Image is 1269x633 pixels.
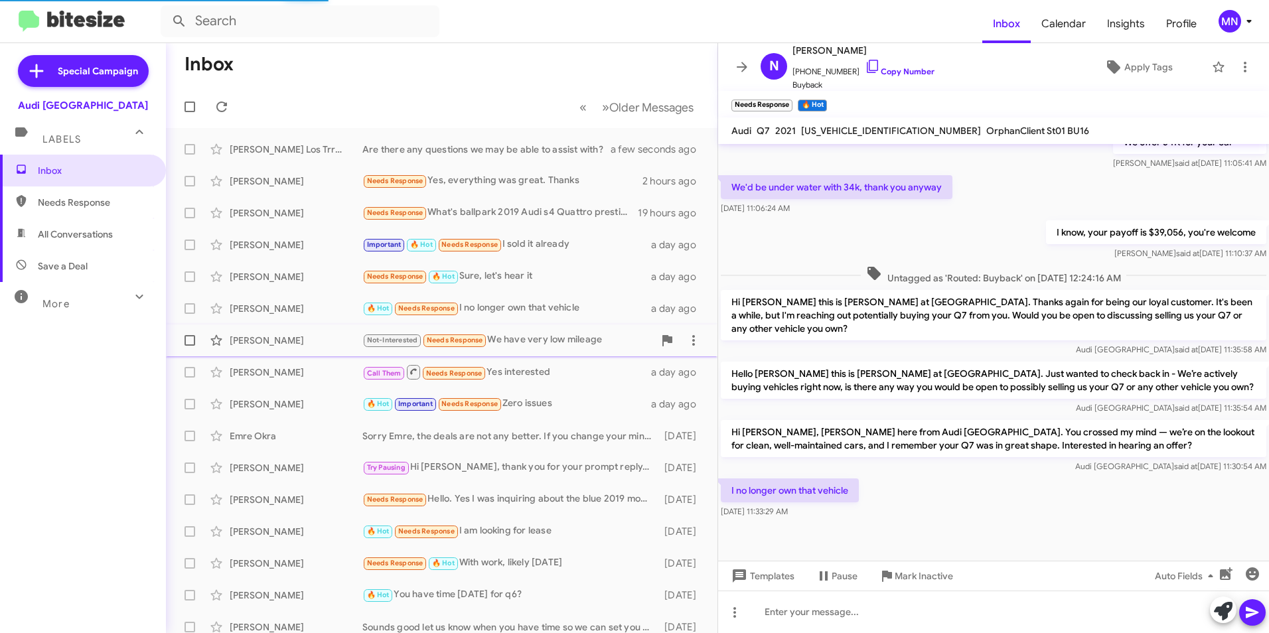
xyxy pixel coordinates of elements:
div: [PERSON_NAME] [230,334,362,347]
span: Needs Response [367,272,423,281]
span: All Conversations [38,228,113,241]
div: [PERSON_NAME] [230,397,362,411]
div: a day ago [651,238,707,251]
div: Audi [GEOGRAPHIC_DATA] [18,99,148,112]
span: Audi [GEOGRAPHIC_DATA] [DATE] 11:30:54 AM [1075,461,1266,471]
span: Mark Inactive [895,564,953,588]
input: Search [161,5,439,37]
a: Inbox [982,5,1031,43]
div: a day ago [651,270,707,283]
div: 19 hours ago [638,206,707,220]
div: MN [1219,10,1241,33]
span: [US_VEHICLE_IDENTIFICATION_NUMBER] [801,125,981,137]
div: [DATE] [658,461,707,474]
div: [DATE] [658,493,707,506]
p: I know, your payoff is $39,056, you're welcome [1046,220,1266,244]
div: Hi [PERSON_NAME], thank you for your prompt reply. We revisited your deal and it looks like we're... [362,460,658,475]
nav: Page navigation example [572,94,702,121]
span: Not-Interested [367,336,418,344]
div: a day ago [651,366,707,379]
span: Needs Response [367,208,423,217]
span: Inbox [38,164,151,177]
div: Yes interested [362,364,651,380]
div: What's ballpark 2019 Audi s4 Quattro prestige with 63k miles? [362,205,638,220]
button: Auto Fields [1144,564,1229,588]
span: [DATE] 11:06:24 AM [721,203,790,213]
span: Audi [GEOGRAPHIC_DATA] [DATE] 11:35:54 AM [1076,403,1266,413]
span: Call Them [367,369,402,378]
span: Audi [GEOGRAPHIC_DATA] [DATE] 11:35:58 AM [1076,344,1266,354]
span: said at [1174,461,1197,471]
span: Buyback [792,78,934,92]
div: a day ago [651,397,707,411]
span: Audi [731,125,751,137]
button: Templates [718,564,805,588]
span: 🔥 Hot [367,527,390,535]
div: Sure, let's hear it [362,269,651,284]
span: [PHONE_NUMBER] [792,58,934,78]
p: Hello [PERSON_NAME] this is [PERSON_NAME] at [GEOGRAPHIC_DATA]. Just wanted to check back in - We... [721,362,1266,399]
span: Pause [832,564,858,588]
div: [PERSON_NAME] [230,206,362,220]
span: Needs Response [398,304,455,313]
div: a day ago [651,302,707,315]
div: Are there any questions we may be able to assist with? [362,143,627,156]
span: 🔥 Hot [432,559,455,567]
button: Next [594,94,702,121]
span: Needs Response [426,369,483,378]
a: Insights [1096,5,1156,43]
div: 2 hours ago [642,175,707,188]
div: You have time [DATE] for q6? [362,587,658,602]
span: Needs Response [441,240,498,249]
div: [PERSON_NAME] [230,589,362,602]
span: [PERSON_NAME] [DATE] 11:10:37 AM [1114,248,1266,258]
button: Apply Tags [1071,55,1205,79]
div: [PERSON_NAME] [230,461,362,474]
span: Needs Response [367,495,423,504]
p: I no longer own that vehicle [721,478,859,502]
span: Auto Fields [1155,564,1219,588]
span: Apply Tags [1124,55,1173,79]
span: Needs Response [398,527,455,535]
div: [DATE] [658,525,707,538]
span: 🔥 Hot [432,272,455,281]
span: Templates [729,564,794,588]
div: [PERSON_NAME] [230,302,362,315]
span: « [579,99,587,115]
span: Important [367,240,402,249]
span: Try Pausing [367,463,406,472]
span: Needs Response [441,399,498,408]
span: 🔥 Hot [410,240,433,249]
div: I no longer own that vehicle [362,301,651,316]
span: » [602,99,609,115]
span: 🔥 Hot [367,399,390,408]
span: OrphanClient St01 BU16 [986,125,1089,137]
span: Needs Response [367,559,423,567]
div: [PERSON_NAME] [230,525,362,538]
span: More [42,298,70,310]
span: said at [1175,344,1198,354]
span: said at [1175,158,1198,168]
small: 🔥 Hot [798,100,826,111]
button: Mark Inactive [868,564,964,588]
span: Important [398,399,433,408]
span: 🔥 Hot [367,304,390,313]
div: Emre Okra [230,429,362,443]
span: said at [1176,248,1199,258]
span: [DATE] 11:33:29 AM [721,506,788,516]
p: Hi [PERSON_NAME], [PERSON_NAME] here from Audi [GEOGRAPHIC_DATA]. You crossed my mind — we’re on ... [721,420,1266,457]
div: We have very low mileage [362,332,654,348]
a: Profile [1156,5,1207,43]
span: Needs Response [367,176,423,185]
div: Hello. Yes I was inquiring about the blue 2019 model 3. I was speaking to [PERSON_NAME] and [PERS... [362,492,658,507]
span: Save a Deal [38,259,88,273]
span: Q7 [757,125,770,137]
a: Calendar [1031,5,1096,43]
span: [PERSON_NAME] [DATE] 11:05:41 AM [1113,158,1266,168]
small: Needs Response [731,100,792,111]
div: [PERSON_NAME] [230,175,362,188]
button: Pause [805,564,868,588]
div: I sold it already [362,237,651,252]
